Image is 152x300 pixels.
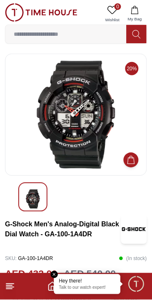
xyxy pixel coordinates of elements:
[59,285,116,291] p: Talk to our watch expert!
[5,267,57,281] h2: AED 432.00
[124,153,139,168] button: Add to Cart
[102,17,123,23] span: Wishlist
[102,3,123,25] a: 0Wishlist
[125,62,139,75] span: 20%
[5,253,53,265] p: GA-100-1A4DR
[119,253,147,265] p: ( In stock )
[12,61,140,169] img: G-Shock Men's Analog-Digital Black Dial Watch - GA-100-1A4DR
[25,190,40,209] img: G-Shock Men's Analog-Digital Black Dial Watch - GA-100-1A4DR
[127,275,146,294] div: Chat Widget
[5,3,77,22] img: ...
[47,282,57,292] a: Home
[64,267,116,281] h3: AED 540.00
[59,278,116,285] div: Hey there!
[121,215,147,244] img: G-Shock Men's Analog-Digital Black Dial Watch - GA-100-1A4DR
[51,271,58,279] em: Close tooltip
[5,220,121,240] h3: G-Shock Men's Analog-Digital Black Dial Watch - GA-100-1A4DR
[5,256,17,262] span: SKU :
[125,16,145,22] span: My Bag
[123,3,147,25] button: My Bag
[115,3,121,10] span: 0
